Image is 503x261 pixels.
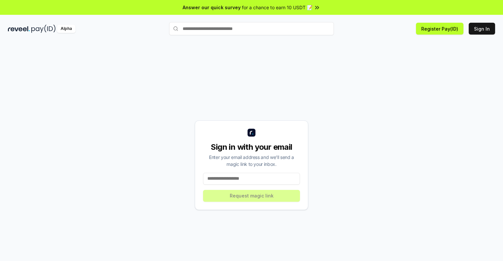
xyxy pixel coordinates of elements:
button: Sign In [469,23,495,35]
button: Register Pay(ID) [416,23,463,35]
div: Sign in with your email [203,142,300,152]
img: reveel_dark [8,25,30,33]
div: Enter your email address and we’ll send a magic link to your inbox. [203,154,300,168]
div: Alpha [57,25,75,33]
img: pay_id [31,25,56,33]
span: for a chance to earn 10 USDT 📝 [242,4,312,11]
img: logo_small [248,129,255,137]
span: Answer our quick survey [183,4,241,11]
